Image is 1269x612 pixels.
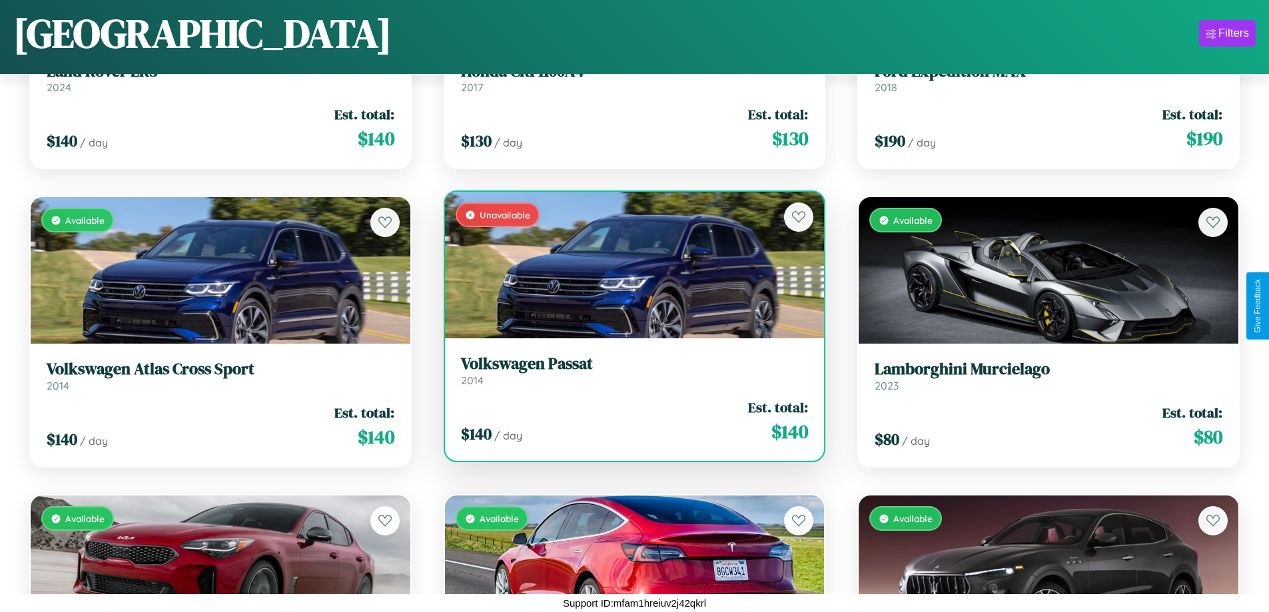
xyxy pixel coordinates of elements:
span: / day [494,429,522,442]
a: Lamborghini Murcielago2023 [875,360,1222,392]
span: $ 80 [1194,424,1222,450]
a: Volkswagen Atlas Cross Sport2014 [47,360,394,392]
span: / day [80,136,108,149]
span: Unavailable [480,209,530,220]
span: $ 130 [461,130,492,152]
h3: Volkswagen Passat [461,354,809,374]
span: Est. total: [748,398,808,417]
span: Available [65,513,105,524]
a: Honda CRF1100A42017 [461,62,809,95]
span: Est. total: [1162,403,1222,422]
span: $ 130 [772,125,808,152]
div: Give Feedback [1253,279,1262,333]
span: Available [893,214,933,226]
span: 2014 [461,374,484,387]
span: Est. total: [748,105,808,124]
span: Available [480,513,519,524]
span: 2014 [47,379,69,392]
span: / day [494,136,522,149]
button: Filters [1199,20,1256,47]
span: 2024 [47,81,71,94]
span: Available [893,513,933,524]
span: Est. total: [334,105,394,124]
span: $ 140 [358,424,394,450]
a: Land Rover LR32024 [47,62,394,95]
span: $ 140 [771,418,808,445]
span: Est. total: [1162,105,1222,124]
h1: [GEOGRAPHIC_DATA] [13,6,392,61]
span: $ 80 [875,428,899,450]
span: / day [902,434,930,448]
a: Ford Expedition MAX2018 [875,62,1222,95]
h3: Lamborghini Murcielago [875,360,1222,379]
span: 2023 [875,379,899,392]
p: Support ID: mfam1hreiuv2j42qkrl [563,594,706,612]
span: $ 190 [1186,125,1222,152]
span: Available [65,214,105,226]
a: Volkswagen Passat2014 [461,354,809,387]
span: / day [908,136,936,149]
span: $ 140 [461,423,492,445]
span: 2017 [461,81,483,94]
h3: Volkswagen Atlas Cross Sport [47,360,394,379]
span: $ 140 [47,428,77,450]
span: $ 190 [875,130,905,152]
span: $ 140 [47,130,77,152]
div: Filters [1218,27,1249,40]
span: 2018 [875,81,897,94]
span: Est. total: [334,403,394,422]
span: $ 140 [358,125,394,152]
span: / day [80,434,108,448]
